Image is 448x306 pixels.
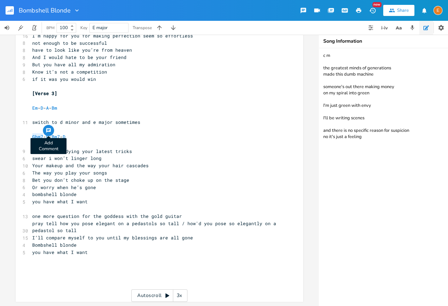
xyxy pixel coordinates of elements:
[63,134,65,140] span: D
[32,47,132,53] span: have to look like you’re from heaven
[19,7,71,14] span: Bombshell Blonde
[131,289,187,302] div: Autoscroll
[46,26,54,30] div: BPM
[32,90,57,96] span: [Verse 3]
[32,148,132,154] span: I’m just studying your latest tricks
[32,134,43,140] span: Gbm7
[32,170,107,176] span: The way you play your songs
[366,4,379,17] button: New
[32,134,68,140] span: - - -
[32,54,126,60] span: And I would hate to be your friend
[32,198,88,205] span: you have what I want
[32,184,96,190] span: Or worry when he’s gone
[397,7,409,14] div: Share
[32,162,149,169] span: Your makeup and the way your hair cascades
[46,134,49,140] span: E
[32,191,77,197] span: bombshell blonde
[32,76,96,82] span: if it was you would win
[52,134,60,140] span: Bm7
[32,242,77,248] span: Bombshell blonde
[32,40,107,46] span: not enough to be successful
[52,105,57,111] span: Bm
[32,69,107,75] span: Know it’s not a competition
[433,6,442,15] div: Erin Nicolle
[32,213,182,219] span: one more question for the goddess with the gold guitar
[372,2,381,7] div: New
[32,61,115,68] span: But you have all my admiration
[80,26,87,30] div: Key
[173,289,186,302] div: 3x
[32,105,38,111] span: Em
[32,249,88,255] span: you have what I want
[383,5,414,16] button: Share
[32,220,279,234] span: pray tell how you pose elegant on a pedastols so tall / how'd you pose so elegantly on a pedastol...
[433,2,442,18] button: E
[46,105,49,111] span: A
[93,25,108,31] span: E major
[133,26,152,30] div: Transpose
[32,33,193,39] span: I’m happy for you for making perfection seem so effortless
[32,155,102,161] span: swear i won’t linger long
[43,125,54,136] button: Add Comment
[32,119,140,125] span: switch to d minor and e major sometimes
[41,105,43,111] span: D
[32,177,129,183] span: Bet you don’t choke up on the stage
[32,235,193,241] span: I’ll compare myself to you until my blessings are all gone
[32,105,57,111] span: - - -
